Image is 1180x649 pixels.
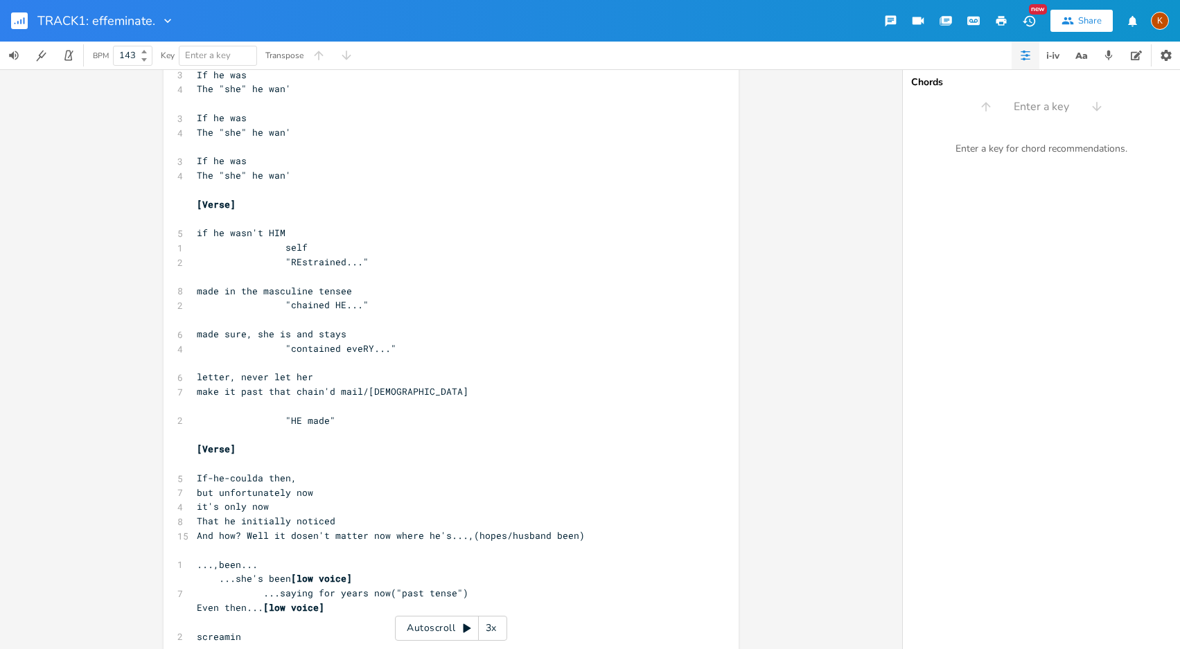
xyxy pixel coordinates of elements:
[197,342,396,355] span: "contained eveRY..."
[395,616,507,641] div: Autoscroll
[1029,4,1047,15] div: New
[197,414,335,427] span: "HE made"
[197,154,247,167] span: If he was
[197,241,308,254] span: self
[1014,99,1069,115] span: Enter a key
[197,126,291,139] span: The "she" he wan'
[265,51,303,60] div: Transpose
[263,601,324,614] span: [low voice]
[161,51,175,60] div: Key
[197,328,346,340] span: made sure, she is and stays
[911,78,1172,87] div: Chords
[185,49,231,62] span: Enter a key
[197,500,269,513] span: it's only now
[197,630,241,643] span: screamin
[1015,8,1043,33] button: New
[197,558,258,571] span: ...,been...
[291,572,352,585] span: [low voice]
[197,256,369,268] span: "REstrained..."
[197,112,247,124] span: If he was
[197,587,468,599] span: ...saying for years now("past tense")
[37,15,155,27] span: TRACK1: effeminate.
[197,198,236,211] span: [Verse]
[197,371,313,383] span: letter, never let her
[197,285,352,297] span: made in the masculine tensee
[197,226,285,239] span: if he wasn't HIM
[1050,10,1113,32] button: Share
[1078,15,1102,27] div: Share
[197,299,369,311] span: "chained HE..."
[197,572,352,585] span: ...she's been
[197,472,297,484] span: If-he-coulda then,
[1151,12,1169,30] div: Kat
[197,529,585,542] span: And how? Well it dosen't matter now where he's...,(hopes/husband been)
[479,616,504,641] div: 3x
[93,52,109,60] div: BPM
[197,515,335,527] span: That he initially noticed
[197,486,313,499] span: but unfortunately now
[903,134,1180,163] div: Enter a key for chord recommendations.
[197,69,247,81] span: If he was
[197,443,236,455] span: [Verse]
[197,82,291,95] span: The "she" he wan'
[197,601,324,614] span: Even then...
[1151,5,1169,37] button: K
[197,169,291,181] span: The "she" he wan'
[197,385,468,398] span: make it past that chain'd mail/[DEMOGRAPHIC_DATA]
